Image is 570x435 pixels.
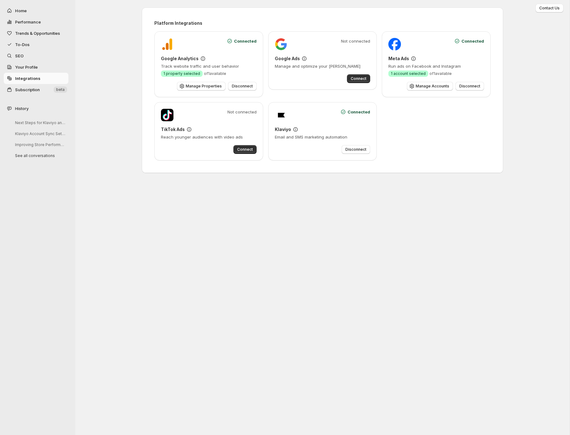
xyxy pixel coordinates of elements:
[345,147,366,152] span: Disconnect
[10,140,70,149] button: Improving Store Performance Analysis Steps
[15,53,24,58] span: SEO
[154,20,491,26] h2: Platform Integrations
[161,38,173,50] img: Google Analytics logo
[275,63,370,69] p: Manage and optimize your [PERSON_NAME]
[275,55,300,62] h3: Google Ads
[4,84,68,95] button: Subscription
[275,38,287,50] img: Google Ads logo
[4,39,68,50] button: To-Dos
[275,109,287,121] img: Klaviyo logo
[4,61,68,73] a: Your Profile
[233,145,257,154] button: Connect
[348,109,370,115] span: Connected
[15,76,40,81] span: Integrations
[10,151,70,160] button: See all conversations
[15,87,40,92] span: Subscription
[15,105,29,112] span: History
[416,84,449,89] span: Manage Accounts
[4,28,68,39] button: Trends & Opportunities
[227,109,257,115] span: Not connected
[15,65,38,70] span: Your Profile
[161,109,173,121] img: TikTok Ads logo
[275,126,291,133] h3: Klaviyo
[15,42,29,47] span: To-Dos
[461,38,484,44] span: Connected
[459,84,480,89] span: Disconnect
[161,55,199,62] h3: Google Analytics
[15,31,60,36] span: Trends & Opportunities
[342,145,370,154] button: Disconnect
[177,82,226,91] button: Manage Properties
[275,134,370,140] p: Email and SMS marketing automation
[161,126,185,133] h3: TikTok Ads
[10,118,70,128] button: Next Steps for Klaviyo and Shopify
[455,82,484,91] button: Disconnect
[161,63,257,69] p: Track website traffic and user behavior
[163,71,200,76] span: 1 property selected
[4,73,68,84] a: Integrations
[388,63,484,69] p: Run ads on Facebook and Instagram
[56,87,65,92] span: beta
[535,4,563,13] button: Contact Us
[4,16,68,28] button: Performance
[391,71,426,76] span: 1 account selected
[4,50,68,61] a: SEO
[186,84,222,89] span: Manage Properties
[388,55,409,62] h3: Meta Ads
[388,38,401,50] img: Meta Ads logo
[15,19,41,24] span: Performance
[204,71,226,76] span: of 1 available
[237,147,253,152] span: Connect
[351,76,366,81] span: Connect
[429,71,452,76] span: of 1 available
[347,74,370,83] button: Connect
[10,129,70,139] button: Klaviyo Account Sync Settings Discussion
[232,84,253,89] span: Disconnect
[341,38,370,44] span: Not connected
[15,8,27,13] span: Home
[161,134,257,140] p: Reach younger audiences with video ads
[539,6,560,11] span: Contact Us
[234,38,257,44] span: Connected
[407,82,453,91] button: Manage Accounts
[4,5,68,16] button: Home
[228,82,257,91] button: Disconnect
